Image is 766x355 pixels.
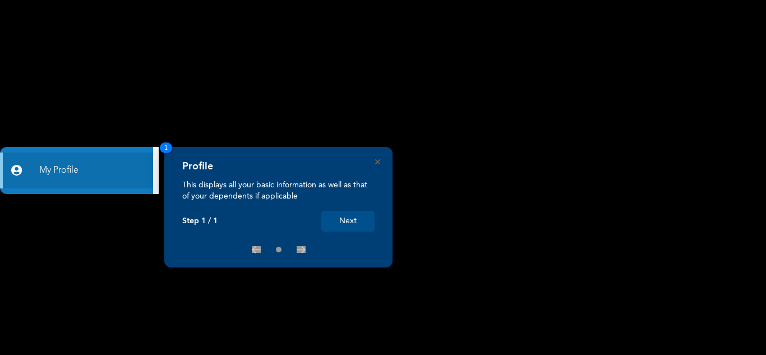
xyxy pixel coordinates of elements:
[375,159,380,164] button: Close
[182,216,218,226] p: Step 1 / 1
[321,211,375,232] button: Next
[182,160,213,173] h4: Profile
[182,179,375,202] p: This displays all your basic information as well as that of your dependents if applicable
[160,142,172,153] span: 1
